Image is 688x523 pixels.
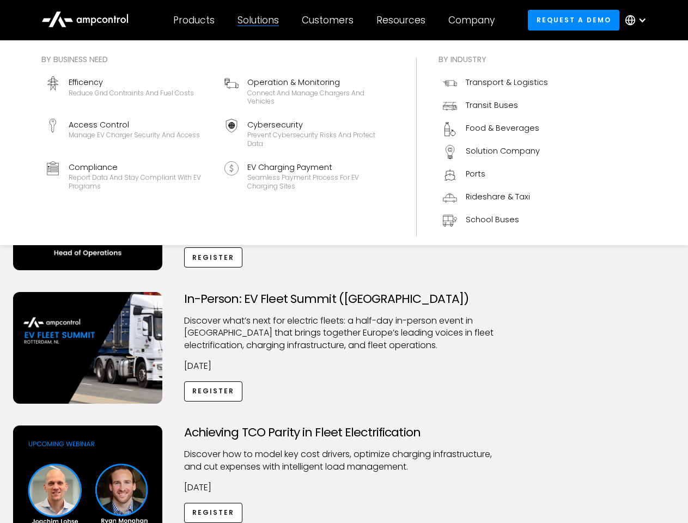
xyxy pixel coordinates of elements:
[466,214,519,226] div: School Buses
[466,76,548,88] div: Transport & Logistics
[41,114,216,153] a: Access ControlManage EV charger security and access
[448,14,495,26] div: Company
[184,381,243,402] a: Register
[69,89,194,98] div: Reduce grid contraints and fuel costs
[439,186,552,209] a: Rideshare & Taxi
[69,131,200,139] div: Manage EV charger security and access
[247,119,390,131] div: Cybersecurity
[184,448,504,473] p: Discover how to model key cost drivers, optimize charging infrastructure, and cut expenses with i...
[41,72,216,110] a: EfficencyReduce grid contraints and fuel costs
[220,157,394,195] a: EV Charging PaymentSeamless Payment Process for EV Charging Sites
[220,72,394,110] a: Operation & MonitoringConnect and manage chargers and vehicles
[439,141,552,163] a: Solution Company
[41,53,394,65] div: By business need
[247,89,390,106] div: Connect and manage chargers and vehicles
[439,163,552,186] a: Ports
[439,209,552,232] a: School Buses
[439,118,552,141] a: Food & Beverages
[439,72,552,95] a: Transport & Logistics
[184,292,504,306] h3: In-Person: EV Fleet Summit ([GEOGRAPHIC_DATA])
[247,76,390,88] div: Operation & Monitoring
[439,95,552,118] a: Transit Buses
[238,14,279,26] div: Solutions
[376,14,425,26] div: Resources
[302,14,354,26] div: Customers
[184,482,504,494] p: [DATE]
[69,76,194,88] div: Efficency
[466,122,539,134] div: Food & Beverages
[220,114,394,153] a: CybersecurityPrevent cybersecurity risks and protect data
[69,173,211,190] div: Report data and stay compliant with EV programs
[184,247,243,267] a: Register
[247,161,390,173] div: EV Charging Payment
[184,425,504,440] h3: Achieving TCO Parity in Fleet Electrification
[247,131,390,148] div: Prevent cybersecurity risks and protect data
[466,145,540,157] div: Solution Company
[69,119,200,131] div: Access Control
[439,53,552,65] div: By industry
[41,157,216,195] a: ComplianceReport data and stay compliant with EV programs
[466,168,485,180] div: Ports
[173,14,215,26] div: Products
[466,99,518,111] div: Transit Buses
[528,10,619,30] a: Request a demo
[184,315,504,351] p: ​Discover what’s next for electric fleets: a half-day in-person event in [GEOGRAPHIC_DATA] that b...
[247,173,390,190] div: Seamless Payment Process for EV Charging Sites
[184,503,243,523] a: Register
[184,360,504,372] p: [DATE]
[466,191,530,203] div: Rideshare & Taxi
[69,161,211,173] div: Compliance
